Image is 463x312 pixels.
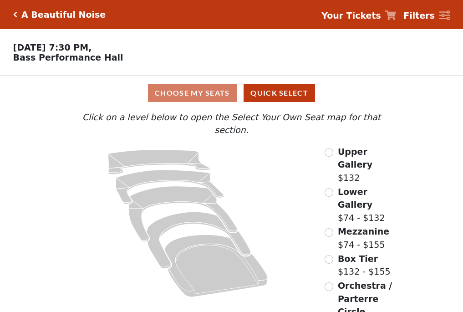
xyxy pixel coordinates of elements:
[338,226,389,236] span: Mezzanine
[13,11,17,18] a: Click here to go back to filters
[64,111,398,137] p: Click on a level below to open the Select Your Own Seat map for that section.
[338,145,399,184] label: $132
[338,187,372,210] span: Lower Gallery
[116,170,224,204] path: Lower Gallery - Seats Available: 146
[338,147,372,170] span: Upper Gallery
[338,225,389,251] label: $74 - $155
[108,150,210,174] path: Upper Gallery - Seats Available: 163
[403,9,450,22] a: Filters
[321,10,381,20] strong: Your Tickets
[21,10,106,20] h5: A Beautiful Noise
[338,185,399,225] label: $74 - $132
[403,10,435,20] strong: Filters
[244,84,315,102] button: Quick Select
[338,252,391,278] label: $132 - $155
[165,235,268,297] path: Orchestra / Parterre Circle - Seats Available: 51
[338,254,378,264] span: Box Tier
[321,9,396,22] a: Your Tickets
